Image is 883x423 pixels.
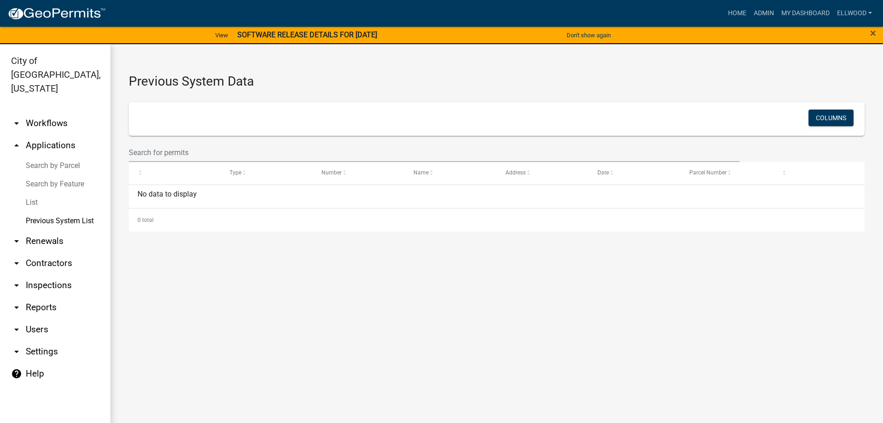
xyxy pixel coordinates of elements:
button: Don't show again [563,28,614,43]
a: My Dashboard [778,5,833,22]
div: No data to display [129,185,865,208]
span: Date [597,169,609,176]
datatable-header-cell: Type [221,162,313,184]
button: Columns [808,110,854,126]
span: Type [229,169,241,176]
span: Parcel Number [689,169,727,176]
i: arrow_drop_down [11,236,22,247]
datatable-header-cell: Parcel Number [681,162,773,184]
i: help [11,368,22,379]
i: arrow_drop_down [11,118,22,129]
datatable-header-cell: Name [405,162,497,184]
span: Number [321,169,342,176]
a: Admin [750,5,778,22]
datatable-header-cell: Number [313,162,405,184]
a: Ellwood [833,5,876,22]
span: × [870,27,876,40]
h3: Previous System Data [129,63,865,91]
a: View [212,28,232,43]
i: arrow_drop_down [11,346,22,357]
datatable-header-cell: Date [589,162,681,184]
i: arrow_drop_down [11,258,22,269]
i: arrow_drop_up [11,140,22,151]
a: Home [724,5,750,22]
input: Search for permits [129,143,740,162]
i: arrow_drop_down [11,280,22,291]
i: arrow_drop_down [11,324,22,335]
i: arrow_drop_down [11,302,22,313]
strong: SOFTWARE RELEASE DETAILS FOR [DATE] [237,30,377,39]
span: Address [505,169,526,176]
button: Close [870,28,876,39]
datatable-header-cell: Address [497,162,589,184]
div: 0 total [129,209,865,232]
span: Name [413,169,429,176]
